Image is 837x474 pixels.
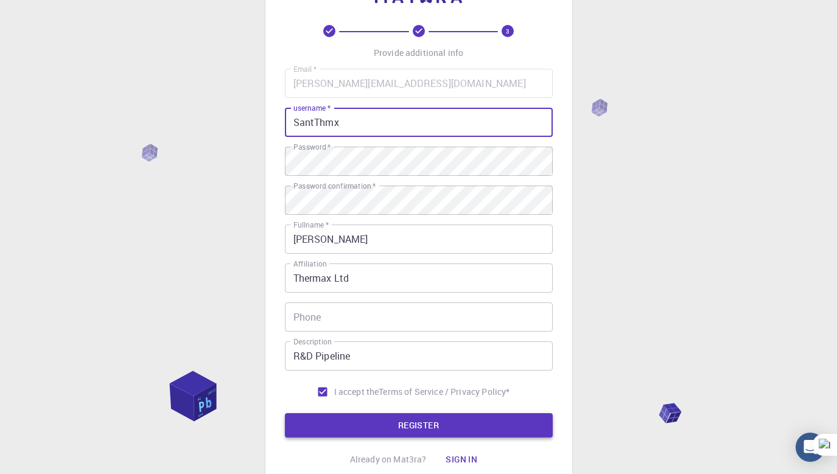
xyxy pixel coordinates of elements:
[350,453,427,465] p: Already on Mat3ra?
[293,142,331,152] label: Password
[436,447,487,472] button: Sign in
[506,27,510,35] text: 3
[293,64,317,74] label: Email
[293,336,332,347] label: Description
[293,181,376,191] label: Password confirmation
[293,259,326,269] label: Affiliation
[293,220,329,230] label: Fullname
[796,433,825,462] div: Open Intercom Messenger
[285,413,553,437] button: REGISTER
[379,386,510,398] p: Terms of Service / Privacy Policy *
[374,47,463,59] p: Provide additional info
[293,103,331,113] label: username
[379,386,510,398] a: Terms of Service / Privacy Policy*
[334,386,379,398] span: I accept the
